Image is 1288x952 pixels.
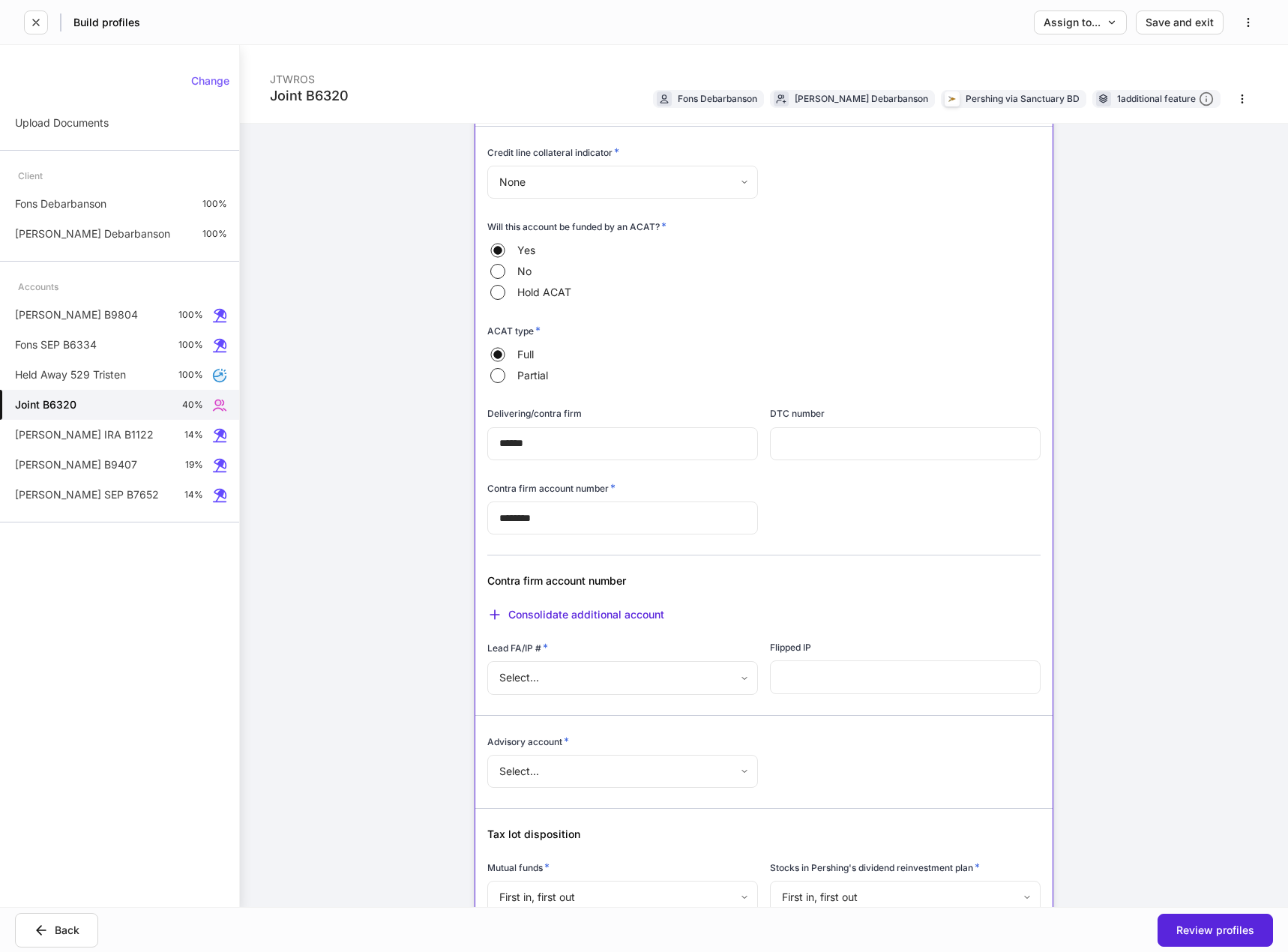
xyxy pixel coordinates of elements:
[795,91,928,106] div: [PERSON_NAME] Debarbanson
[517,368,548,383] span: Partial
[487,219,666,234] h6: Will this account be funded by an ACAT?
[770,881,1040,914] div: First in, first out
[1146,17,1214,28] div: Save and exit
[270,87,349,105] div: Joint B6320
[487,573,852,588] div: Contra firm account number
[487,881,757,914] div: First in, first out
[15,337,97,352] p: Fons SEP B6334
[487,406,582,421] h6: Delivering/contra firm
[1176,925,1254,936] div: Review profiles
[34,923,79,938] div: Back
[487,607,664,622] button: Consolidate additional account
[184,489,203,501] p: 14%
[202,228,227,240] p: 100%
[487,166,757,199] div: None
[487,145,619,160] h6: Credit line collateral indicator
[178,339,203,351] p: 100%
[15,457,137,472] p: [PERSON_NAME] B9407
[487,640,548,655] h6: Lead FA/IP #
[1117,91,1214,107] div: 1 additional feature
[181,69,239,93] button: Change
[487,734,569,749] h6: Advisory account
[487,755,757,788] div: Select...
[517,264,532,279] span: No
[770,860,980,875] h6: Stocks in Pershing's dividend reinvestment plan
[487,827,1041,842] h5: Tax lot disposition
[15,307,138,322] p: [PERSON_NAME] B9804
[202,198,227,210] p: 100%
[487,661,757,694] div: Select...
[487,323,541,338] h6: ACAT type
[1136,10,1224,34] button: Save and exit
[15,196,106,211] p: Fons Debarbanson
[15,427,154,442] p: [PERSON_NAME] IRA B1122
[15,367,126,382] p: Held Away 529 Tristen
[15,487,159,502] p: [PERSON_NAME] SEP B7652
[1034,10,1127,34] button: Assign to...
[770,406,825,421] h6: DTC number
[191,76,229,86] div: Change
[73,15,140,30] h5: Build profiles
[487,480,616,495] h6: Contra firm account number
[185,459,203,471] p: 19%
[15,397,76,412] h5: Joint B6320
[517,243,535,258] span: Yes
[18,163,43,189] div: Client
[15,913,98,948] button: Back
[178,369,203,381] p: 100%
[678,91,757,106] div: Fons Debarbanson
[1158,914,1273,947] button: Review profiles
[270,63,349,87] div: JTWROS
[517,347,534,362] span: Full
[966,91,1080,106] div: Pershing via Sanctuary BD
[1044,17,1117,28] div: Assign to...
[517,285,571,300] span: Hold ACAT
[15,226,170,241] p: [PERSON_NAME] Debarbanson
[15,115,109,130] p: Upload Documents
[184,429,203,441] p: 14%
[487,860,550,875] h6: Mutual funds
[178,309,203,321] p: 100%
[18,274,58,300] div: Accounts
[770,640,811,654] h6: Flipped IP
[182,399,203,411] p: 40%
